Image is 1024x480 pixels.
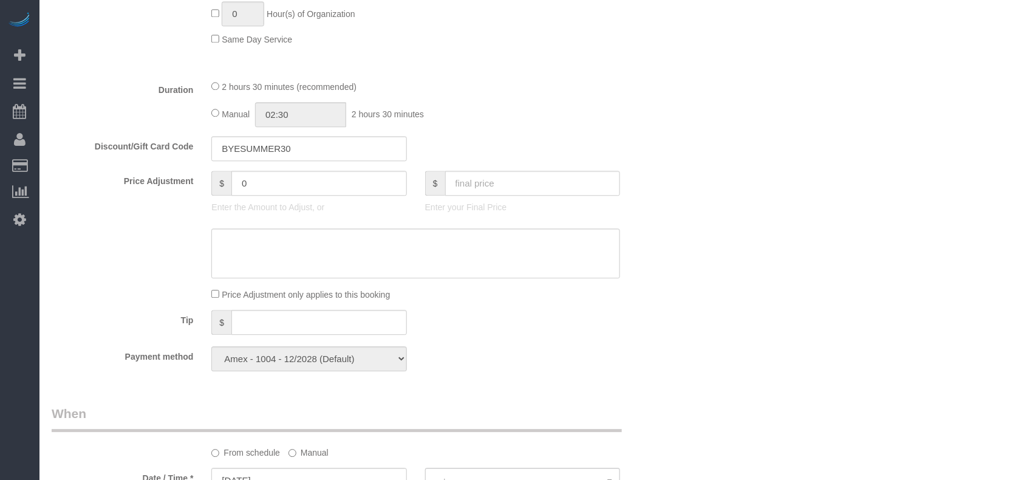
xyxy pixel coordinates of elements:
span: $ [211,310,231,335]
label: Duration [43,80,202,96]
label: Tip [43,310,202,326]
span: 2 hours 30 minutes [352,109,424,118]
input: Manual [288,449,296,457]
span: $ [211,171,231,196]
span: Manual [222,109,250,118]
input: final price [445,171,621,196]
img: Automaid Logo [7,12,32,29]
span: 2 hours 30 minutes (recommended) [222,82,357,92]
input: From schedule [211,449,219,457]
span: Price Adjustment only applies to this booking [222,290,390,300]
label: Payment method [43,346,202,363]
legend: When [52,405,622,432]
span: Same Day Service [222,35,292,44]
p: Enter the Amount to Adjust, or [211,201,406,213]
label: Discount/Gift Card Code [43,136,202,153]
p: Enter your Final Price [425,201,620,213]
label: From schedule [211,442,280,459]
span: $ [425,171,445,196]
label: Price Adjustment [43,171,202,187]
span: Hour(s) of Organization [267,9,355,19]
label: Manual [288,442,329,459]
